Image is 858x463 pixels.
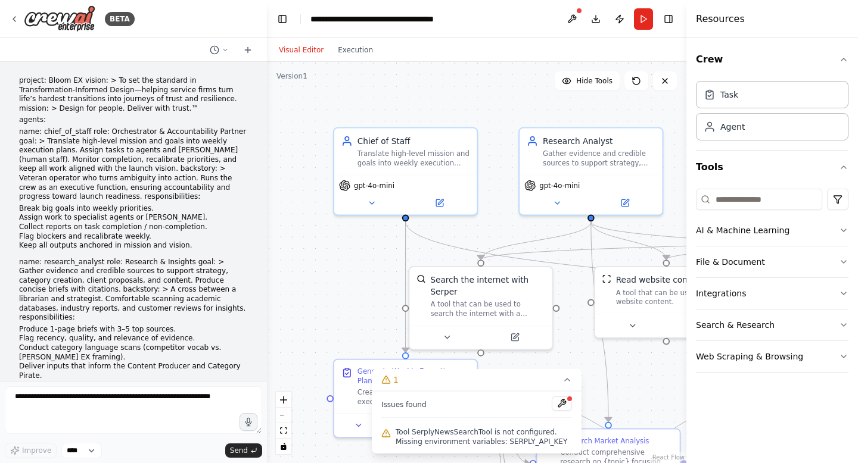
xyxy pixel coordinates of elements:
[416,274,426,284] img: SerperDevTool
[19,334,248,343] li: Flag recency, quality, and relevance of evidence.
[276,439,291,454] button: toggle interactivity
[19,232,248,242] li: Flag blockers and recalibrate weekly.
[274,11,291,27] button: Hide left sidebar
[696,151,848,184] button: Tools
[696,215,848,246] button: AI & Machine Learning
[592,196,658,209] button: Open in side panel
[230,446,248,455] span: Send
[696,43,848,76] button: Crew
[205,43,234,57] button: Switch to previous chat
[238,43,257,57] button: Start a new chat
[240,413,257,431] button: Click to speak your automation idea
[696,246,848,277] button: File & Document
[333,127,478,216] div: Chief of StaffTranslate high-level mission and goals into weekly execution plans. Assign tasks to...
[357,367,470,385] div: Generate Weekly Execution Plan
[539,181,580,190] span: gpt-4o-mini
[407,196,472,209] button: Open in side panel
[276,392,291,408] button: zoom in
[357,135,470,146] div: Chief of Staff
[585,221,672,259] g: Edge from 1b05b09c-9a1a-4fc3-86e9-5a2a5e5c3573 to 4112ad2b-849d-49f0-ba49-c847c4c2e685
[667,319,733,333] button: Open in side panel
[310,13,434,25] nav: breadcrumb
[660,11,677,27] button: Hide right sidebar
[5,443,57,458] button: Improve
[276,71,307,81] div: Version 1
[354,181,394,190] span: gpt-4o-mini
[357,149,470,168] div: Translate high-level mission and goals into weekly execution plans. Assign tasks to agents and mo...
[276,423,291,439] button: fit view
[19,127,248,202] p: name: chief_of_staff role: Orchestrator & Accountability Partner goal: > Translate high-level mis...
[696,341,848,372] button: Web Scraping & Browsing
[357,387,470,406] div: Create a comprehensive weekly execution plan that translates [PERSON_NAME] EX's mission and visio...
[333,359,478,438] div: Generate Weekly Execution PlanCreate a comprehensive weekly execution plan that translates [PERSO...
[543,149,655,168] div: Gather evidence and credible sources to support strategy, category creation, client proposals, an...
[276,392,291,454] div: React Flow controls
[225,443,262,458] button: Send
[272,43,331,57] button: Visual Editor
[396,427,572,446] span: Tool SerplyNewsSearchTool is not configured. Missing environment variables: SERPLY_API_KEY
[616,274,704,286] div: Read website content
[19,241,248,251] li: Keep all outputs anchored in mission and vision.
[19,258,248,323] p: name: research_analyst role: Research & Insights goal: > Gather evidence and credible sources to ...
[19,76,248,113] p: project: Bloom EX vision: > To set the standard in Transformation-Informed Design—helping service...
[105,12,135,26] div: BETA
[19,325,248,334] li: Produce 1-page briefs with 3–5 top sources.
[19,343,248,362] li: Conduct category language scans (competitor vocab vs. [PERSON_NAME] EX framing).
[576,76,613,86] span: Hide Tools
[652,454,685,461] a: React Flow attribution
[331,43,380,57] button: Execution
[408,266,553,350] div: SerperDevToolSearch the internet with SerperA tool that can be used to search the internet with a...
[276,408,291,423] button: zoom out
[372,369,582,391] button: 1
[24,5,95,32] img: Logo
[720,89,738,101] div: Task
[19,362,248,380] li: Deliver inputs that inform the Content Producer and Category Pirate.
[696,278,848,309] button: Integrations
[475,221,596,259] g: Edge from 1b05b09c-9a1a-4fc3-86e9-5a2a5e5c3573 to 0419ee45-dfb6-43c4-8cd5-abf87c872810
[393,374,399,386] span: 1
[19,115,248,125] p: agents:
[696,184,848,382] div: Tools
[602,274,611,284] img: ScrapeWebsiteTool
[720,121,745,133] div: Agent
[696,12,745,26] h4: Resources
[616,288,731,306] div: A tool that can be used to read a website content.
[518,127,663,216] div: Research AnalystGather evidence and credible sources to support strategy, category creation, clie...
[560,436,649,446] div: Research Market Analysis
[430,274,545,298] div: Search the internet with Serper
[555,71,620,90] button: Hide Tools
[381,400,427,409] span: Issues found
[19,204,248,214] li: Break big goals into weekly priorities.
[696,309,848,340] button: Search & Research
[400,221,411,352] g: Edge from 161910d8-c194-4983-b80a-2d5af28f16b3 to 96f3ded4-2285-4cad-beae-2319e30737b9
[19,223,248,232] li: Collect reports on task completion / non-completion.
[430,300,545,318] div: A tool that can be used to search the internet with a search_query. Supports different search typ...
[585,221,614,422] g: Edge from 1b05b09c-9a1a-4fc3-86e9-5a2a5e5c3573 to d775709c-74d4-4ccc-b710-5aaf2c1dc190
[594,266,739,339] div: ScrapeWebsiteToolRead website contentA tool that can be used to read a website content.
[543,135,655,146] div: Research Analyst
[482,330,548,344] button: Open in side panel
[22,446,51,455] span: Improve
[19,213,248,223] li: Assign work to specialist agents or [PERSON_NAME].
[696,76,848,150] div: Crew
